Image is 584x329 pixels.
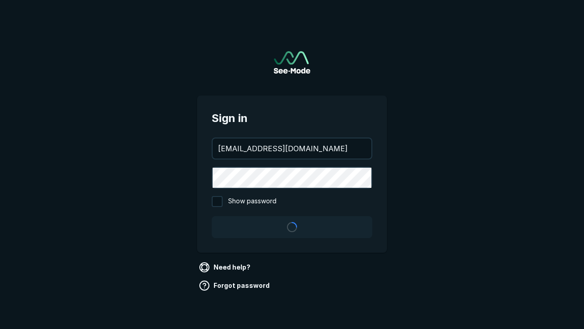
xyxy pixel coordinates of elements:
input: your@email.com [213,138,371,159]
a: Go to sign in [274,51,310,74]
a: Forgot password [197,278,273,293]
span: Show password [228,196,276,207]
img: See-Mode Logo [274,51,310,74]
span: Sign in [212,110,372,127]
a: Need help? [197,260,254,275]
